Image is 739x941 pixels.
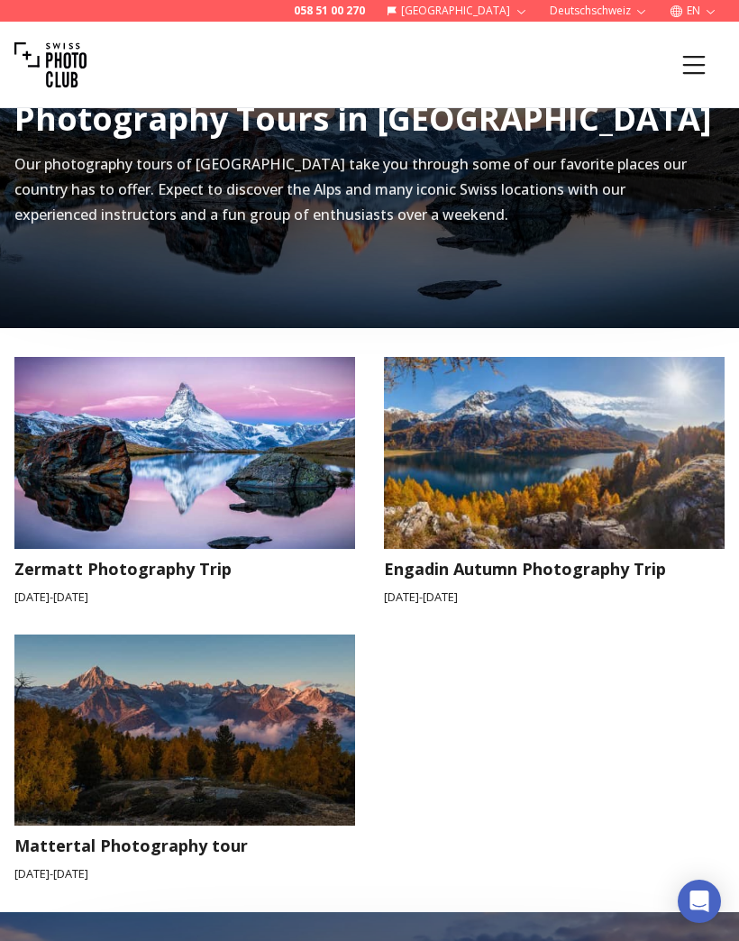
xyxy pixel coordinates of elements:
button: Menu [663,34,725,96]
small: [DATE] - [DATE] [14,589,355,606]
a: Zermatt Photography TripZermatt Photography Trip[DATE]-[DATE] [14,357,355,606]
div: Open Intercom Messenger [678,880,721,923]
a: 058 51 00 270 [294,4,365,18]
small: [DATE] - [DATE] [384,589,725,606]
small: [DATE] - [DATE] [14,865,355,882]
h3: Mattertal Photography tour [14,833,355,858]
img: Swiss photo club [14,29,87,101]
h3: Engadin Autumn Photography Trip [384,556,725,581]
h3: Zermatt Photography Trip [14,556,355,581]
a: Engadin Autumn Photography TripEngadin Autumn Photography Trip[DATE]-[DATE] [384,357,725,606]
h2: Photography Tours in [GEOGRAPHIC_DATA] [14,101,712,137]
a: Mattertal Photography tourMattertal Photography tour[DATE]-[DATE] [14,635,355,883]
span: Our photography tours of [GEOGRAPHIC_DATA] take you through some of our favorite places our count... [14,154,687,224]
